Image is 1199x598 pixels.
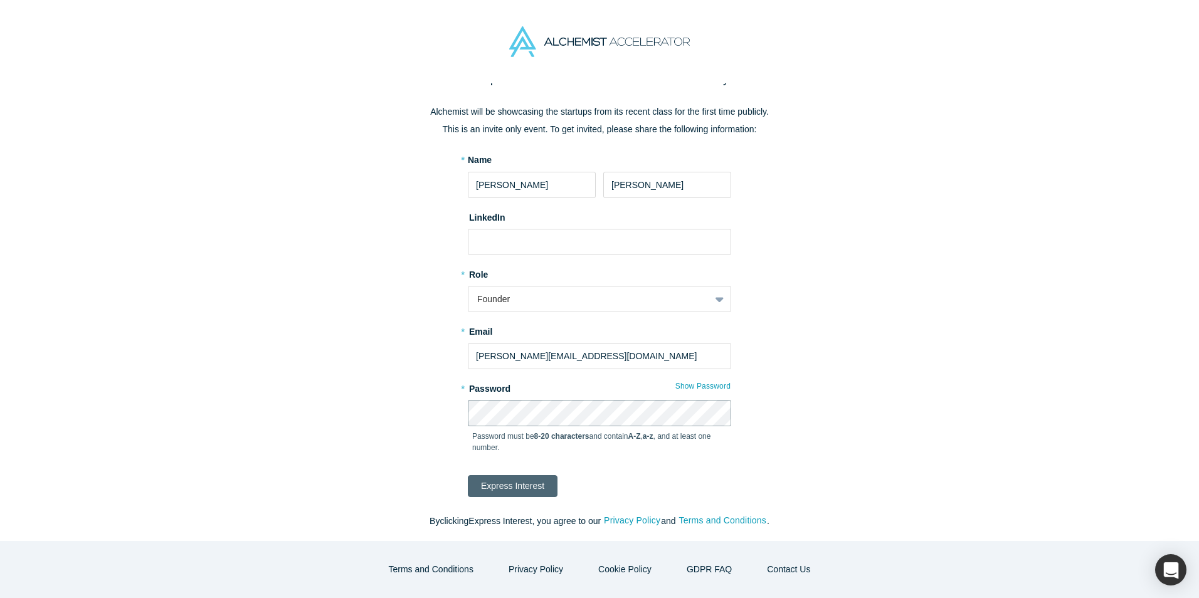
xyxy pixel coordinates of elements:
button: Contact Us [754,559,823,580]
button: Cookie Policy [585,559,665,580]
strong: A-Z [628,432,641,441]
label: Password [468,378,731,396]
label: Email [468,321,731,338]
p: Alchemist will be showcasing the startups from its recent class for the first time publicly. [336,105,863,118]
p: By clicking Express Interest , you agree to our and . [336,515,863,528]
button: Terms and Conditions [678,513,767,528]
strong: a-z [643,432,653,441]
label: Role [468,264,731,281]
a: GDPR FAQ [673,559,745,580]
button: Privacy Policy [495,559,576,580]
input: First Name [468,172,596,198]
img: Alchemist Accelerator Logo [509,26,690,57]
input: Last Name [603,172,731,198]
label: LinkedIn [468,207,505,224]
div: Founder [477,293,701,306]
strong: 8-20 characters [534,432,589,441]
button: Privacy Policy [603,513,661,528]
button: Terms and Conditions [376,559,487,580]
button: Express Interest [468,475,557,497]
p: Password must be and contain , , and at least one number. [472,431,727,453]
label: Name [468,154,492,167]
button: Show Password [675,378,731,394]
p: This is an invite only event. To get invited, please share the following information: [336,123,863,136]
